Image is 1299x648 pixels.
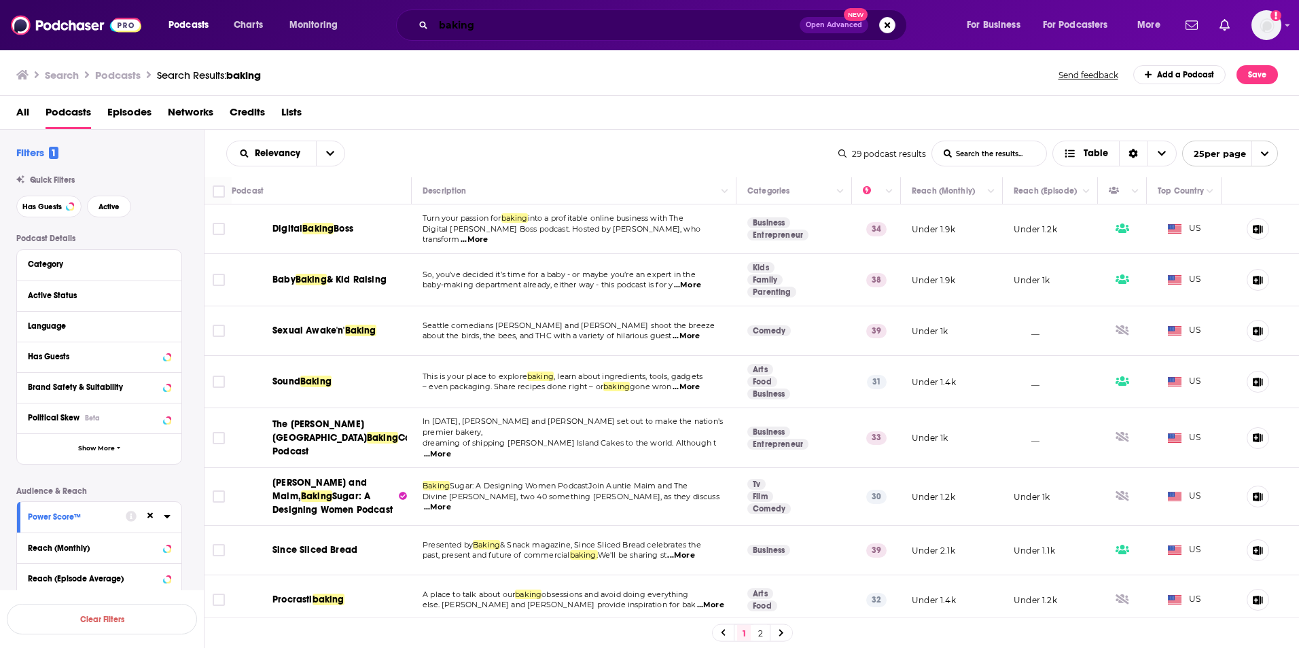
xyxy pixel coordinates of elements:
a: Search Results:baking [157,69,261,82]
p: 30 [866,490,887,503]
p: Under 1k [1014,274,1050,286]
span: All [16,101,29,129]
input: Search podcasts, credits, & more... [433,14,800,36]
span: Seattle comedians [PERSON_NAME] and [PERSON_NAME] shoot the breeze [423,321,715,330]
span: baby-making department already, either way - this podcast is for y [423,280,673,289]
span: US [1168,431,1201,445]
a: Parenting [747,287,796,298]
span: ...More [424,502,451,513]
p: __ [1014,376,1039,388]
button: Reach (Monthly) [28,539,171,556]
span: Baking [296,274,327,285]
p: __ [1014,325,1039,337]
button: Has Guests [28,348,171,365]
span: Toggle select row [213,376,225,388]
h2: Choose List sort [226,141,345,166]
button: Active [87,196,131,217]
button: open menu [1182,141,1278,166]
span: Show More [78,445,115,452]
p: Under 2.1k [912,545,955,556]
a: Sexual Awake'n'Baking [272,324,376,338]
a: Entrepreneur [747,439,808,450]
span: baking. [570,550,598,560]
a: Charts [225,14,271,36]
button: Column Actions [1127,183,1143,200]
a: Podcasts [46,101,91,129]
span: Active [99,203,120,211]
span: , learn about ingredients, tools, gadgets [554,372,702,381]
span: So, you’ve decided it’s time for a baby - or maybe you’re an expert in the [423,270,696,279]
button: open menu [316,141,344,166]
span: Quick Filters [30,175,75,185]
span: Baking [345,325,376,336]
span: ...More [461,234,488,245]
span: US [1168,375,1201,389]
p: 31 [867,375,887,389]
div: Active Status [28,291,162,300]
a: The [PERSON_NAME][GEOGRAPHIC_DATA]BakingCo. Podcast [272,418,407,458]
span: Toggle select row [213,594,225,606]
span: ...More [673,331,700,342]
div: Categories [747,183,789,199]
button: open menu [159,14,226,36]
span: ...More [673,382,700,393]
a: Business [747,389,790,399]
span: baking [226,69,261,82]
span: obsessions and avoid doing everything [541,590,688,599]
a: Comedy [747,503,791,514]
span: 25 per page [1183,143,1246,164]
span: Toggle select row [213,274,225,286]
span: dreaming of shipping [PERSON_NAME] Island Cakes to the world. Although t [423,438,716,448]
p: 33 [866,431,887,445]
span: US [1168,222,1201,236]
span: Procrasti [272,594,313,605]
button: Choose View [1052,141,1177,166]
span: A place to talk about our [423,590,515,599]
div: Brand Safety & Suitability [28,382,159,392]
span: Baking [473,540,500,550]
p: Under 1.4k [912,376,956,388]
span: Digital [272,223,302,234]
button: Column Actions [717,183,733,200]
a: Arts [747,588,773,599]
a: [PERSON_NAME] and Maim,BakingSugar: A Designing Women Podcast [272,476,407,517]
div: Power Score [863,183,882,199]
a: Business [747,217,790,228]
span: Baking [302,223,334,234]
span: baking [527,372,554,381]
a: Credits [230,101,265,129]
span: We'll be sharing st [598,550,666,560]
a: Procrastibaking [272,593,344,607]
span: Since Sliced Bread [272,544,357,556]
div: Reach (Monthly) [912,183,975,199]
button: Column Actions [1202,183,1218,200]
button: Clear Filters [7,604,197,634]
a: Kids [747,262,775,273]
span: Charts [234,16,263,35]
span: Open Advanced [806,22,862,29]
span: Political Skew [28,413,79,422]
h2: Filters [16,146,58,159]
div: Reach (Monthly) [28,543,159,553]
button: open menu [1034,14,1128,36]
span: Toggle select row [213,223,225,235]
h3: Search [45,69,79,82]
div: Top Country [1158,183,1204,199]
span: New [844,8,868,21]
span: past, present and future of commercial [423,550,570,560]
span: & Snack magazine, Since Sliced Bread celebrates the [500,540,701,550]
button: open menu [957,14,1037,36]
a: Episodes [107,101,152,129]
p: Under 1.9k [912,274,955,286]
a: Since Sliced Bread [272,543,357,557]
button: Has Guests [16,196,82,217]
span: Toggle select row [213,432,225,444]
span: 1 [49,147,58,159]
button: Language [28,317,171,334]
a: Arts [747,364,773,375]
span: baking [313,594,344,605]
a: Networks [168,101,213,129]
span: Podcasts [168,16,209,35]
span: ...More [667,550,694,561]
